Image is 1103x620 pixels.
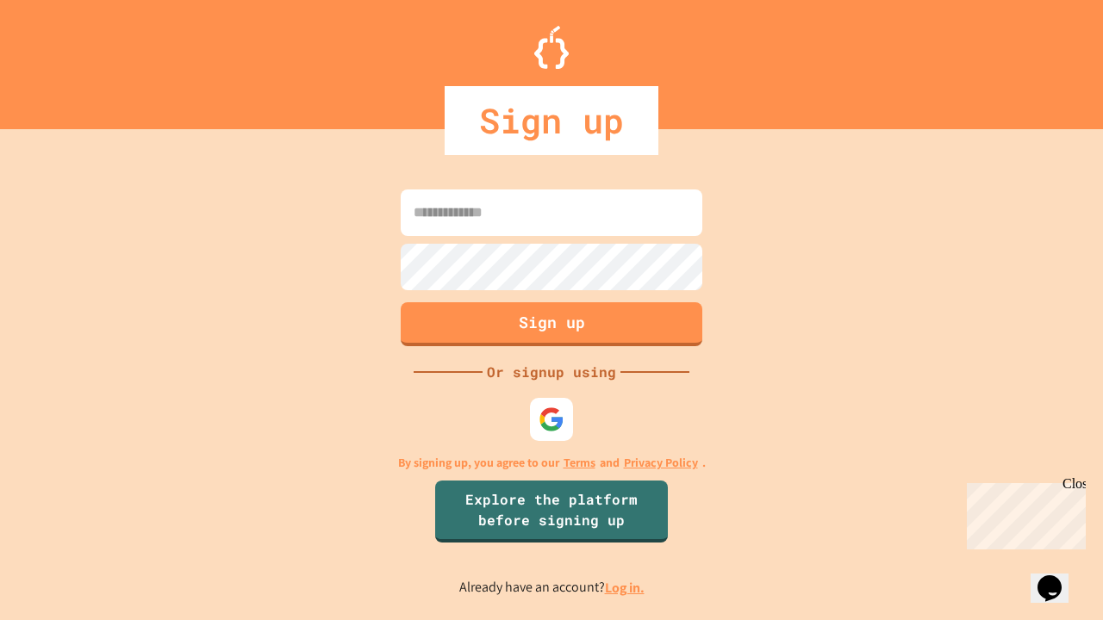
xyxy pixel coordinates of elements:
[605,579,645,597] a: Log in.
[398,454,706,472] p: By signing up, you agree to our and .
[7,7,119,109] div: Chat with us now!Close
[483,362,620,382] div: Or signup using
[534,26,569,69] img: Logo.svg
[564,454,595,472] a: Terms
[539,406,564,432] img: google-icon.svg
[435,480,668,542] a: Explore the platform before signing up
[401,302,702,346] button: Sign up
[445,86,658,155] div: Sign up
[960,476,1086,549] iframe: chat widget
[1031,551,1086,603] iframe: chat widget
[624,454,698,472] a: Privacy Policy
[459,577,645,598] p: Already have an account?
